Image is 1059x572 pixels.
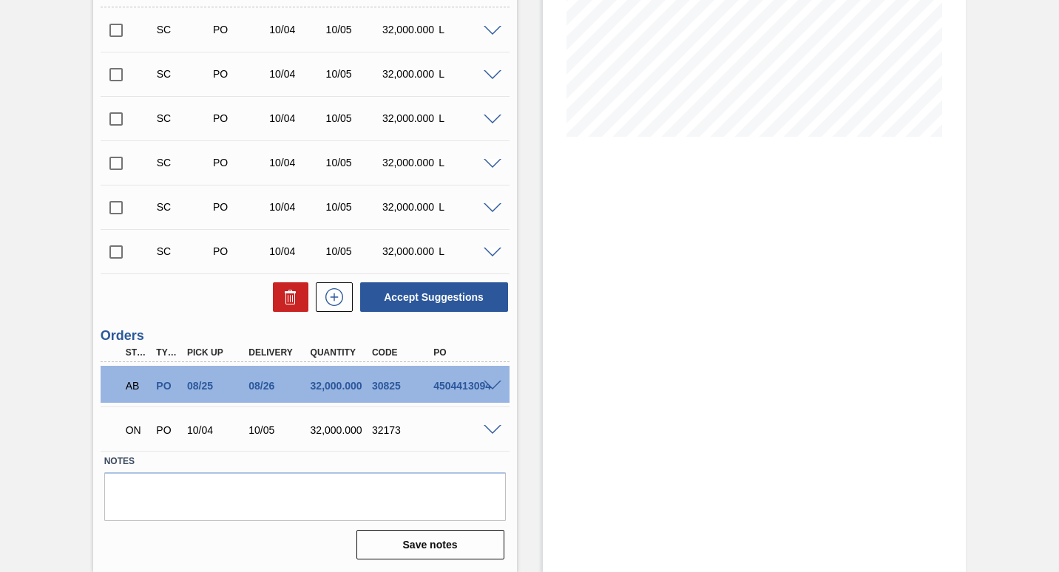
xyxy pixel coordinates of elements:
div: Delete Suggestions [265,282,308,312]
div: Step [122,347,152,358]
div: 30825 [368,380,436,392]
div: 08/26/2025 [245,380,312,392]
div: Purchase order [209,68,270,80]
div: Purchase order [209,157,270,168]
div: 10/05/2025 [322,112,383,124]
div: New suggestion [308,282,353,312]
div: Purchase order [209,24,270,35]
div: 32,000.000 [379,201,439,213]
p: ON [126,424,149,436]
div: 10/05/2025 [322,68,383,80]
div: 10/05/2025 [322,24,383,35]
div: Awaiting Billing [122,370,152,402]
div: Suggestion Created [153,245,214,257]
div: PO [430,347,497,358]
div: 32,000.000 [379,24,439,35]
div: L [435,68,495,80]
div: Purchase order [152,424,183,436]
div: L [435,201,495,213]
div: 32,000.000 [379,68,439,80]
div: Delivery [245,347,312,358]
div: 32,000.000 [307,424,374,436]
div: 32,000.000 [379,157,439,168]
div: Suggestion Created [153,157,214,168]
h3: Orders [101,328,510,344]
button: Save notes [356,530,504,559]
div: Suggestion Created [153,24,214,35]
div: 32,000.000 [379,112,439,124]
div: 10/05/2025 [245,424,312,436]
div: Suggestion Created [153,68,214,80]
div: Accept Suggestions [353,281,510,313]
div: 32,000.000 [379,245,439,257]
div: 10/05/2025 [322,245,383,257]
div: 32,000.000 [307,380,374,392]
div: 10/05/2025 [322,201,383,213]
div: L [435,24,495,35]
div: Purchase order [209,245,270,257]
div: Suggestion Created [153,112,214,124]
div: Quantity [307,347,374,358]
div: Negotiating Order [122,414,152,446]
div: 10/04/2025 [183,424,251,436]
div: 10/04/2025 [265,157,326,168]
div: 10/05/2025 [322,157,383,168]
div: Code [368,347,436,358]
div: Type [152,347,183,358]
div: Pick up [183,347,251,358]
div: 08/25/2025 [183,380,251,392]
div: Purchase order [152,380,183,392]
div: Purchase order [209,112,270,124]
div: 10/04/2025 [265,112,326,124]
div: L [435,245,495,257]
button: Accept Suggestions [360,282,508,312]
div: 4504413094 [430,380,497,392]
div: 32173 [368,424,436,436]
p: AB [126,380,149,392]
div: Suggestion Created [153,201,214,213]
div: Purchase order [209,201,270,213]
div: 10/04/2025 [265,68,326,80]
div: L [435,157,495,168]
div: 10/04/2025 [265,24,326,35]
label: Notes [104,451,506,472]
div: 10/04/2025 [265,201,326,213]
div: 10/04/2025 [265,245,326,257]
div: L [435,112,495,124]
